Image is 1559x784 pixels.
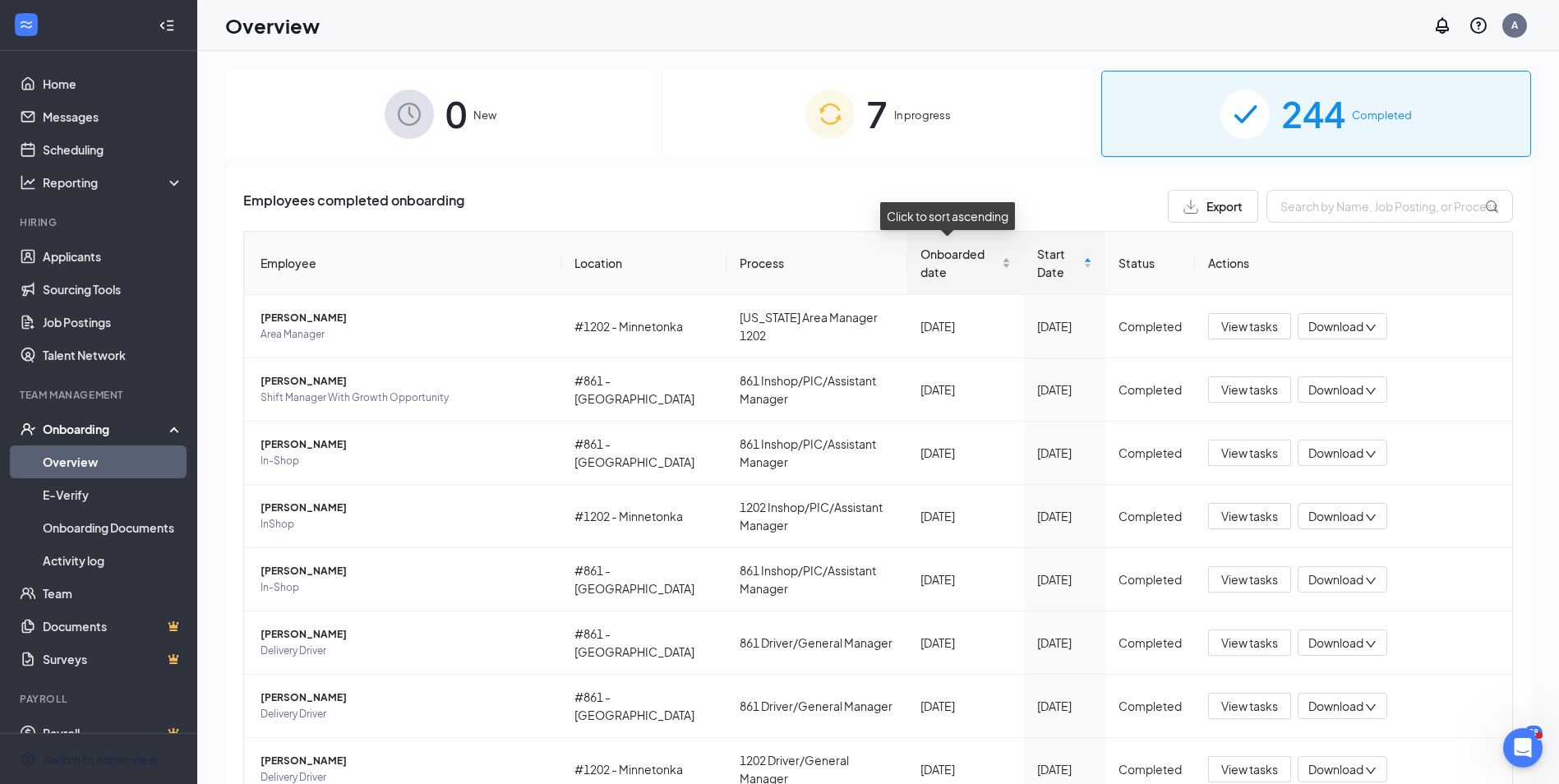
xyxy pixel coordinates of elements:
div: [DATE] [1037,760,1092,778]
div: [DATE] [920,380,1011,399]
div: [DATE] [1037,317,1092,335]
td: 861 Driver/General Manager [726,611,907,675]
span: Download [1308,381,1363,399]
span: down [1365,575,1377,587]
svg: Notifications [1432,16,1452,35]
span: down [1365,322,1377,334]
span: In-Shop [261,453,548,469]
a: DocumentsCrown [43,610,183,643]
button: View tasks [1208,693,1291,719]
span: Export [1206,201,1243,212]
span: [PERSON_NAME] [261,436,548,453]
div: Completed [1119,380,1182,399]
span: 7 [866,85,888,142]
div: Completed [1119,507,1182,525]
div: Reporting [43,174,184,191]
span: [PERSON_NAME] [261,310,548,326]
span: View tasks [1221,697,1278,715]
input: Search by Name, Job Posting, or Process [1266,190,1513,223]
span: Delivery Driver [261,643,548,659]
span: Download [1308,571,1363,588]
th: Actions [1195,232,1512,295]
div: [DATE] [920,760,1011,778]
span: New [473,107,496,123]
span: down [1365,449,1377,460]
button: View tasks [1208,756,1291,782]
div: Team Management [20,388,180,402]
td: 861 Inshop/PIC/Assistant Manager [726,548,907,611]
td: 861 Driver/General Manager [726,675,907,738]
div: Payroll [20,692,180,706]
div: [DATE] [1037,697,1092,715]
a: Messages [43,100,183,133]
div: [DATE] [920,570,1011,588]
td: #1202 - Minnetonka [561,295,726,358]
span: View tasks [1221,634,1278,652]
span: View tasks [1221,760,1278,778]
a: Talent Network [43,339,183,371]
td: 861 Inshop/PIC/Assistant Manager [726,358,907,422]
a: Scheduling [43,133,183,166]
a: Sourcing Tools [43,273,183,306]
button: Export [1168,190,1258,223]
span: View tasks [1221,380,1278,399]
svg: Settings [20,751,36,768]
a: Applicants [43,240,183,273]
div: [DATE] [1037,634,1092,652]
div: A [1511,18,1518,32]
iframe: Intercom live chat [1503,728,1543,768]
svg: Analysis [20,174,36,191]
button: View tasks [1208,440,1291,466]
a: Team [43,577,183,610]
div: Completed [1119,697,1182,715]
span: down [1365,385,1377,397]
div: [DATE] [920,697,1011,715]
div: [DATE] [920,634,1011,652]
div: Completed [1119,760,1182,778]
span: Delivery Driver [261,706,548,722]
div: Click to sort ascending [880,202,1015,230]
th: Process [726,232,907,295]
th: Status [1105,232,1195,295]
td: #861 - [GEOGRAPHIC_DATA] [561,611,726,675]
td: 1202 Inshop/PIC/Assistant Manager [726,485,907,548]
div: [DATE] [920,444,1011,462]
span: [PERSON_NAME] [261,373,548,390]
span: down [1365,512,1377,523]
span: In progress [894,107,951,123]
svg: UserCheck [20,421,36,437]
span: Download [1308,634,1363,652]
h1: Overview [225,12,320,39]
span: Shift Manager With Growth Opportunity [261,390,548,406]
a: PayrollCrown [43,717,183,749]
div: Completed [1119,570,1182,588]
button: View tasks [1208,503,1291,529]
span: View tasks [1221,570,1278,588]
div: [DATE] [920,317,1011,335]
div: [DATE] [1037,507,1092,525]
span: Start Date [1037,245,1080,281]
span: [PERSON_NAME] [261,689,548,706]
th: Location [561,232,726,295]
span: Completed [1352,107,1412,123]
span: View tasks [1221,317,1278,335]
span: Employees completed onboarding [243,190,464,223]
span: Download [1308,508,1363,525]
td: #861 - [GEOGRAPHIC_DATA] [561,548,726,611]
td: [US_STATE] Area Manager 1202 [726,295,907,358]
a: Overview [43,445,183,478]
svg: Collapse [159,17,175,34]
div: Switch to admin view [43,751,158,768]
td: #861 - [GEOGRAPHIC_DATA] [561,675,726,738]
td: #861 - [GEOGRAPHIC_DATA] [561,358,726,422]
button: View tasks [1208,376,1291,403]
a: Job Postings [43,306,183,339]
span: down [1365,639,1377,650]
div: 58 [1524,726,1543,740]
span: View tasks [1221,444,1278,462]
span: down [1365,702,1377,713]
td: #861 - [GEOGRAPHIC_DATA] [561,422,726,485]
button: View tasks [1208,313,1291,339]
span: 0 [445,85,467,142]
td: #1202 - Minnetonka [561,485,726,548]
